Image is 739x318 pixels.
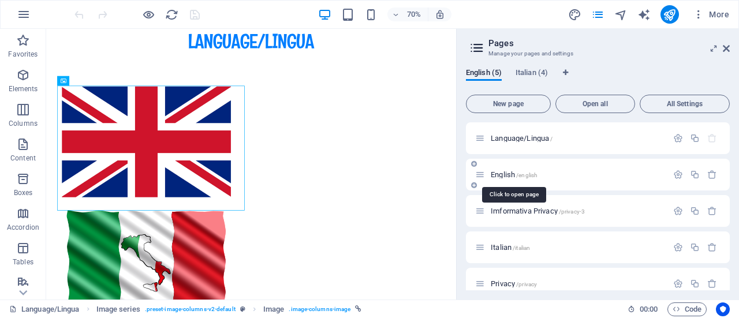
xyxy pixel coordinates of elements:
[591,8,604,21] i: Pages (Ctrl+Alt+S)
[561,100,630,107] span: Open all
[690,133,700,143] div: Duplicate
[555,95,635,113] button: Open all
[387,8,428,21] button: 70%
[487,171,667,178] div: English/english
[488,38,730,48] h2: Pages
[559,208,585,215] span: /privacy-3
[690,206,700,216] div: Duplicate
[491,243,530,252] span: Click to open page
[487,280,667,287] div: Privacy/privacy
[568,8,582,21] button: design
[10,154,36,163] p: Content
[693,9,729,20] span: More
[491,170,538,179] span: English
[487,134,667,142] div: Language/Lingua/
[688,5,734,24] button: More
[614,8,628,21] i: Navigator
[673,279,683,289] div: Settings
[13,257,33,267] p: Tables
[491,279,537,288] span: Click to open page
[663,8,676,21] i: Publish
[707,170,717,179] div: Remove
[9,119,38,128] p: Columns
[660,5,679,24] button: publish
[673,242,683,252] div: Settings
[488,48,707,59] h3: Manage your pages and settings
[568,8,581,21] i: Design (Ctrl+Alt+Y)
[9,302,80,316] a: Click to cancel selection. Double-click to open Pages
[487,244,667,251] div: Italian/italian
[516,172,538,178] span: /english
[7,223,39,232] p: Accordion
[145,302,236,316] span: . preset-image-columns-v2-default
[96,302,362,316] nav: breadcrumb
[355,306,361,312] i: This element is linked
[690,170,700,179] div: Duplicate
[614,8,628,21] button: navigator
[240,306,245,312] i: This element is a customizable preset
[263,302,284,316] span: Click to select. Double-click to edit
[645,100,725,107] span: All Settings
[289,302,350,316] span: . image-columns-image
[9,84,38,93] p: Elements
[673,133,683,143] div: Settings
[513,245,530,251] span: /italian
[716,302,730,316] button: Usercentrics
[707,279,717,289] div: Remove
[471,100,546,107] span: New page
[667,302,707,316] button: Code
[673,170,683,179] div: Settings
[690,279,700,289] div: Duplicate
[628,302,658,316] h6: Session time
[690,242,700,252] div: Duplicate
[466,95,551,113] button: New page
[491,134,553,143] span: Click to open page
[405,8,423,21] h6: 70%
[707,242,717,252] div: Remove
[8,50,38,59] p: Favorites
[165,8,178,21] button: reload
[550,136,553,142] span: /
[96,302,140,316] span: Click to select. Double-click to edit
[640,302,658,316] span: 00 00
[435,9,445,20] i: On resize automatically adjust zoom level to fit chosen device.
[14,188,33,197] p: Boxes
[516,281,537,287] span: /privacy
[707,133,717,143] div: The startpage cannot be deleted
[165,8,178,21] i: Reload page
[640,95,730,113] button: All Settings
[673,302,701,316] span: Code
[466,66,502,82] span: English (5)
[591,8,605,21] button: pages
[637,8,651,21] button: text_generator
[637,8,651,21] i: AI Writer
[466,68,730,90] div: Language Tabs
[707,206,717,216] div: Remove
[673,206,683,216] div: Settings
[648,305,650,313] span: :
[487,207,667,215] div: Imformativa Privacy/privacy-3
[141,8,155,21] button: Click here to leave preview mode and continue editing
[491,207,585,215] span: Click to open page
[516,66,548,82] span: Italian (4)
